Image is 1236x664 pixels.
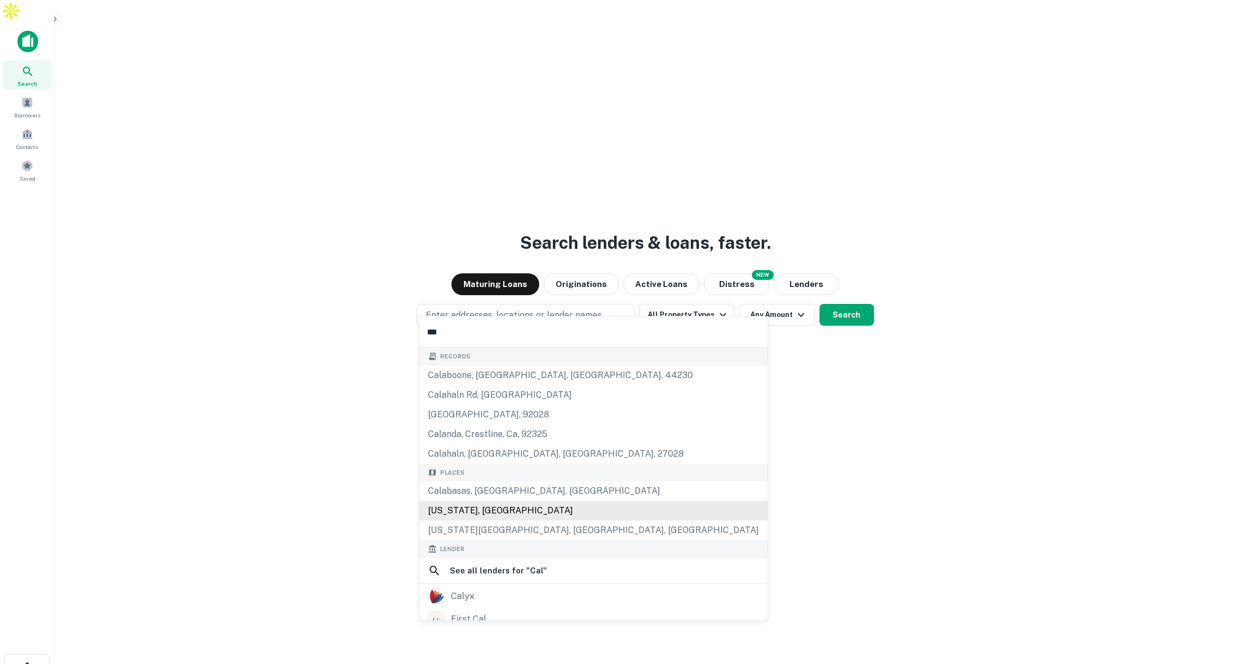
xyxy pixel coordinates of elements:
span: Places [440,468,465,477]
div: NEW [752,270,774,280]
h3: Search lenders & loans, faster. [520,230,771,256]
button: Originations [544,273,619,295]
button: All Property Types [639,304,734,326]
button: Search [819,304,874,326]
div: Calabasas, [GEOGRAPHIC_DATA], [GEOGRAPHIC_DATA] [419,481,768,501]
a: Borrowers [3,92,51,122]
a: Search [3,61,51,90]
button: Any Amount [739,304,815,326]
img: picture [429,612,444,627]
span: Saved [20,174,35,183]
button: Maturing Loans [451,273,539,295]
a: calyx [419,585,768,608]
div: [US_STATE][GEOGRAPHIC_DATA], [GEOGRAPHIC_DATA], [GEOGRAPHIC_DATA] [419,521,768,540]
button: Search distressed loans with lien and other non-mortgage details. [704,273,769,295]
span: Contacts [16,142,38,151]
button: Active Loans [623,273,700,295]
div: calyx [451,588,474,605]
span: Records [440,352,471,361]
button: Enter addresses, locations or lender names [417,304,635,327]
span: Borrowers [14,111,40,119]
iframe: Chat Widget [1181,577,1236,629]
p: Enter addresses, locations or lender names [426,309,602,322]
div: calahaln rd, [GEOGRAPHIC_DATA] [419,385,768,405]
div: calanda, crestline, ca, 92325 [419,424,768,444]
div: [US_STATE], [GEOGRAPHIC_DATA] [419,501,768,521]
a: first cal [419,608,768,631]
div: [GEOGRAPHIC_DATA], 92028 [419,405,768,424]
a: Saved [3,155,51,185]
div: first cal [451,611,486,627]
h6: See all lenders for " Cal " [450,564,547,577]
img: capitalize-icon.png [17,31,38,52]
img: picture [429,589,444,604]
a: Contacts [3,124,51,153]
span: Search [17,79,37,88]
span: Lender [440,545,465,554]
div: calaboone, [GEOGRAPHIC_DATA], [GEOGRAPHIC_DATA], 44230 [419,366,768,385]
div: calahaln, [GEOGRAPHIC_DATA], [GEOGRAPHIC_DATA], 27028 [419,444,768,464]
button: Lenders [774,273,839,295]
